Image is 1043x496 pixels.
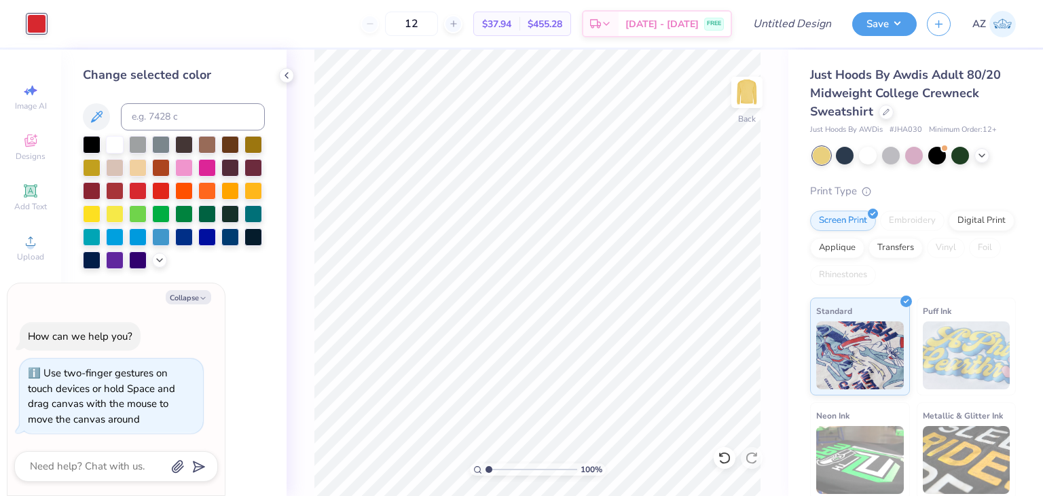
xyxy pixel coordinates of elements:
[28,330,132,343] div: How can we help you?
[969,238,1001,258] div: Foil
[816,304,852,318] span: Standard
[923,304,951,318] span: Puff Ink
[929,124,997,136] span: Minimum Order: 12 +
[15,101,47,111] span: Image AI
[742,10,842,37] input: Untitled Design
[581,463,602,476] span: 100 %
[949,211,1014,231] div: Digital Print
[923,321,1010,389] img: Puff Ink
[972,16,986,32] span: AZ
[28,366,175,426] div: Use two-finger gestures on touch devices or hold Space and drag canvas with the mouse to move the...
[972,11,1016,37] a: AZ
[625,17,699,31] span: [DATE] - [DATE]
[528,17,562,31] span: $455.28
[14,201,47,212] span: Add Text
[810,211,876,231] div: Screen Print
[385,12,438,36] input: – –
[880,211,945,231] div: Embroidery
[816,321,904,389] img: Standard
[16,151,45,162] span: Designs
[868,238,923,258] div: Transfers
[17,251,44,262] span: Upload
[816,426,904,494] img: Neon Ink
[810,265,876,285] div: Rhinestones
[121,103,265,130] input: e.g. 7428 c
[810,183,1016,199] div: Print Type
[852,12,917,36] button: Save
[923,426,1010,494] img: Metallic & Glitter Ink
[738,113,756,125] div: Back
[816,408,849,423] span: Neon Ink
[482,17,511,31] span: $37.94
[890,124,922,136] span: # JHA030
[810,124,883,136] span: Just Hoods By AWDis
[733,79,761,106] img: Back
[166,290,211,304] button: Collapse
[707,19,721,29] span: FREE
[810,67,1001,120] span: Just Hoods By Awdis Adult 80/20 Midweight College Crewneck Sweatshirt
[83,66,265,84] div: Change selected color
[810,238,864,258] div: Applique
[923,408,1003,423] span: Metallic & Glitter Ink
[989,11,1016,37] img: Addie Zoellner
[927,238,965,258] div: Vinyl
